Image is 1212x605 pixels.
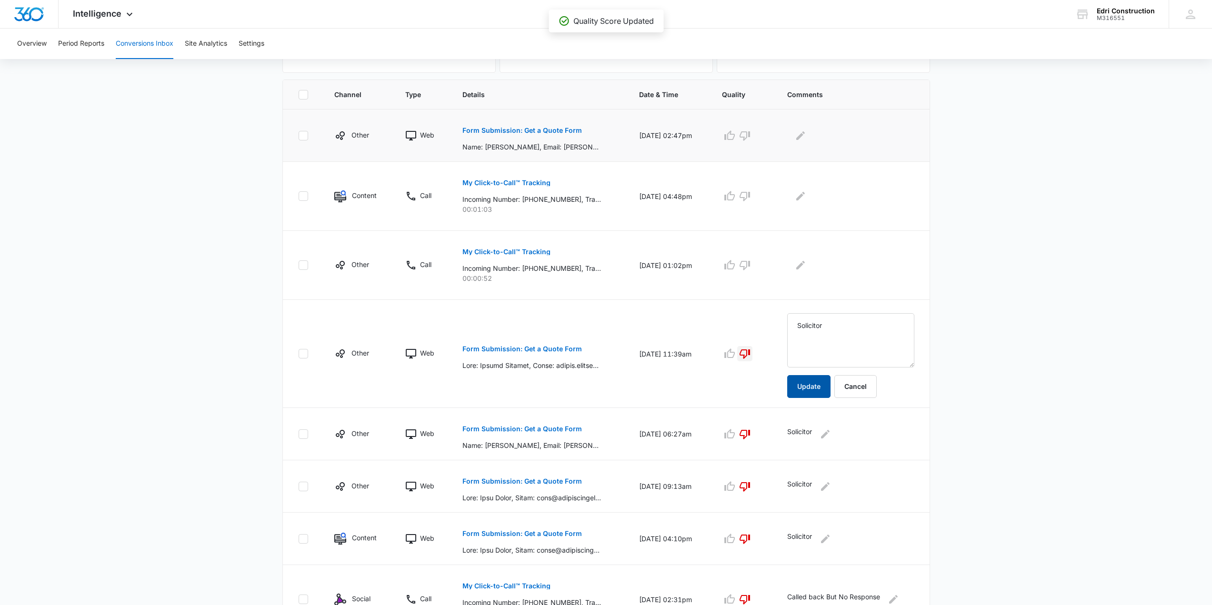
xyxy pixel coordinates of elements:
p: Call [420,190,431,200]
p: Other [351,428,369,438]
p: Solicitor [787,426,812,442]
button: Edit Comments [818,479,833,494]
p: Content [352,190,377,200]
span: Intelligence [73,9,121,19]
p: Content [352,533,377,543]
p: Web [420,428,434,438]
textarea: Solicitor [787,313,914,367]
button: Conversions Inbox [116,29,173,59]
p: Form Submission: Get a Quote Form [462,426,582,432]
p: 00:01:03 [462,204,616,214]
p: Other [351,259,369,269]
button: Form Submission: Get a Quote Form [462,522,582,545]
span: Channel [334,89,369,99]
p: My Click-to-Call™ Tracking [462,179,551,186]
button: Settings [239,29,264,59]
p: Form Submission: Get a Quote Form [462,478,582,485]
p: Social [352,594,371,604]
p: Lore: Ipsu Dolor, Sitam: conse@adipiscingelitse.doe, Tempo: 7037258471, Inci Utlabor(e) Dol Mag A... [462,545,601,555]
button: Form Submission: Get a Quote Form [462,119,582,142]
p: My Click-to-Call™ Tracking [462,583,551,589]
p: Other [351,130,369,140]
div: account id [1097,15,1155,21]
span: Details [462,89,602,99]
button: Period Reports [58,29,104,59]
p: Lore: Ipsumd Sitamet, Conse: adipis.elitseddoeiusmod@tempo.inc, Utlab: 6583026888, Etdo Magnaal(e... [462,360,601,370]
p: Incoming Number: [PHONE_NUMBER], Tracking Number: [PHONE_NUMBER], Ring To: [PHONE_NUMBER], Caller... [462,194,601,204]
p: Other [351,481,369,491]
button: My Click-to-Call™ Tracking [462,240,551,263]
p: Web [420,481,434,491]
p: Call [420,259,431,269]
span: Date & Time [639,89,685,99]
td: [DATE] 09:13am [628,460,711,513]
div: account name [1097,7,1155,15]
button: My Click-to-Call™ Tracking [462,171,551,194]
p: Solicitor [787,531,812,546]
button: My Click-to-Call™ Tracking [462,575,551,597]
span: Comments [787,89,900,99]
td: [DATE] 02:47pm [628,109,711,162]
td: [DATE] 06:27am [628,408,711,460]
p: Other [351,348,369,358]
span: Quality [722,89,751,99]
button: Edit Comments [793,188,808,204]
p: Name: [PERSON_NAME], Email: [PERSON_NAME][EMAIL_ADDRESS][DOMAIN_NAME], Phone: [PHONE_NUMBER], Wha... [462,142,601,152]
button: Edit Comments [818,531,833,546]
p: Web [420,130,434,140]
p: Web [420,533,434,543]
p: Call [420,594,431,604]
button: Edit Comments [793,258,808,273]
td: [DATE] 11:39am [628,300,711,408]
button: Overview [17,29,47,59]
p: Form Submission: Get a Quote Form [462,530,582,537]
p: Web [420,348,434,358]
p: 00:00:52 [462,273,616,283]
button: Form Submission: Get a Quote Form [462,337,582,360]
p: Incoming Number: [PHONE_NUMBER], Tracking Number: [PHONE_NUMBER], Ring To: [PHONE_NUMBER], Caller... [462,263,601,273]
p: Quality Score Updated [573,15,654,27]
td: [DATE] 04:48pm [628,162,711,231]
button: Edit Comments [818,426,833,442]
p: Solicitor [787,479,812,494]
p: My Click-to-Call™ Tracking [462,248,551,255]
button: Form Submission: Get a Quote Form [462,417,582,440]
td: [DATE] 04:10pm [628,513,711,565]
button: Form Submission: Get a Quote Form [462,470,582,493]
span: Type [405,89,426,99]
button: Edit Comments [793,128,808,143]
p: Name: [PERSON_NAME], Email: [PERSON_NAME][EMAIL_ADDRESS][DOMAIN_NAME], Phone: [PHONE_NUMBER], Wha... [462,440,601,450]
p: Lore: Ipsu Dolor, Sitam: cons@adipiscingelitse.doe, Tempo: 9971479799, Inci Utlabor(e) Dol Mag Al... [462,493,601,503]
button: Site Analytics [185,29,227,59]
p: Form Submission: Get a Quote Form [462,127,582,134]
td: [DATE] 01:02pm [628,231,711,300]
button: Update [787,375,831,398]
p: Form Submission: Get a Quote Form [462,346,582,352]
button: Cancel [834,375,877,398]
